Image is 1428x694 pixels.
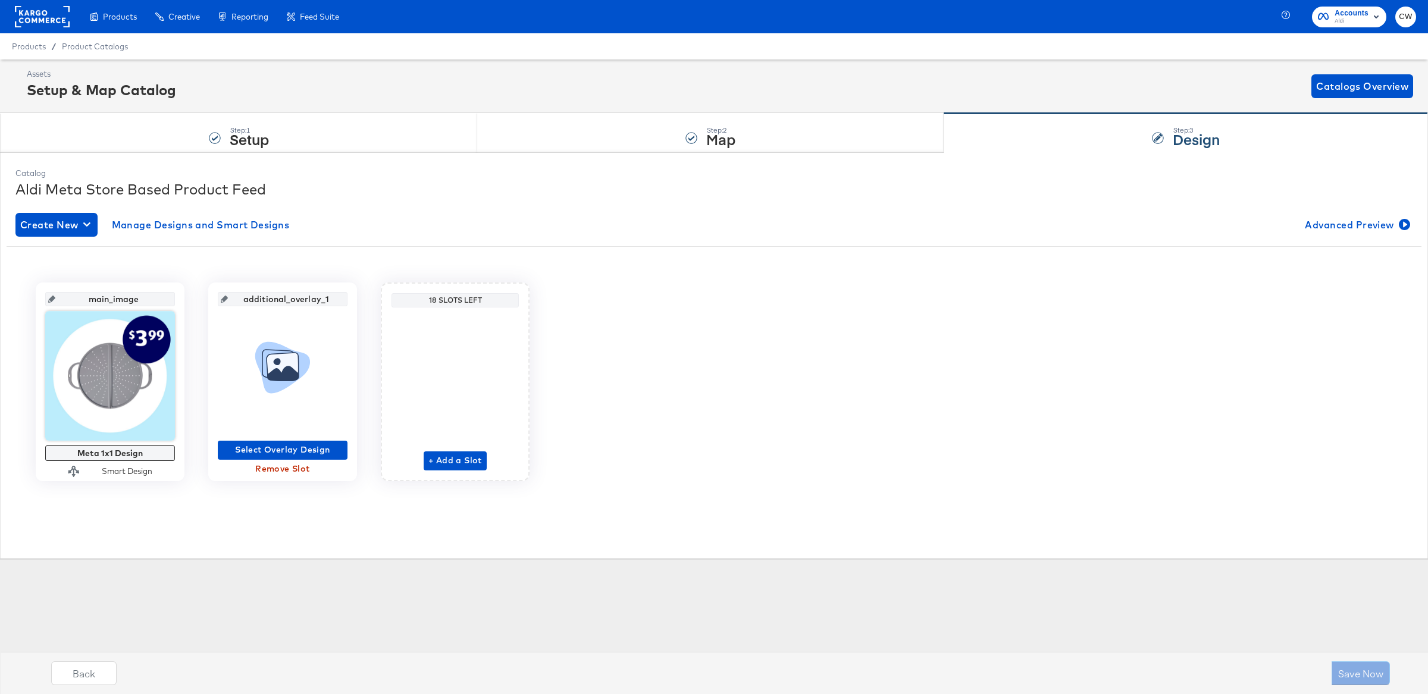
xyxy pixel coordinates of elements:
[218,460,347,479] button: Remove Slot
[1300,213,1413,237] button: Advanced Preview
[15,179,1413,199] div: Aldi Meta Store Based Product Feed
[20,216,93,233] span: Create New
[300,12,339,21] span: Feed Suite
[102,466,152,477] div: Smart Design
[1395,7,1416,27] button: CW
[230,126,269,134] div: Step: 1
[27,68,176,80] div: Assets
[706,129,735,149] strong: Map
[424,451,487,470] button: + Add a Slot
[223,461,343,476] span: Remove Slot
[62,42,128,51] a: Product Catalogs
[394,296,516,305] div: 18 Slots Left
[706,126,735,134] div: Step: 2
[1305,216,1408,233] span: Advanced Preview
[1311,74,1413,98] button: Catalogs Overview
[428,453,482,468] span: + Add a Slot
[12,42,46,51] span: Products
[223,442,343,457] span: Select Overlay Design
[46,42,62,51] span: /
[15,213,98,237] button: Create New
[112,216,290,233] span: Manage Designs and Smart Designs
[230,129,269,149] strong: Setup
[1316,78,1408,95] span: Catalogs Overview
[1400,10,1411,24] span: CW
[1335,17,1368,26] span: Aldi
[1335,7,1368,20] span: Accounts
[103,12,137,21] span: Products
[48,448,172,458] div: Meta 1x1 Design
[51,661,117,685] button: Back
[231,12,268,21] span: Reporting
[15,168,1413,179] div: Catalog
[218,441,347,460] button: Select Overlay Design
[1173,129,1220,149] strong: Design
[27,80,176,100] div: Setup & Map Catalog
[168,12,200,21] span: Creative
[1173,126,1220,134] div: Step: 3
[1312,7,1386,27] button: AccountsAldi
[107,213,295,237] button: Manage Designs and Smart Designs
